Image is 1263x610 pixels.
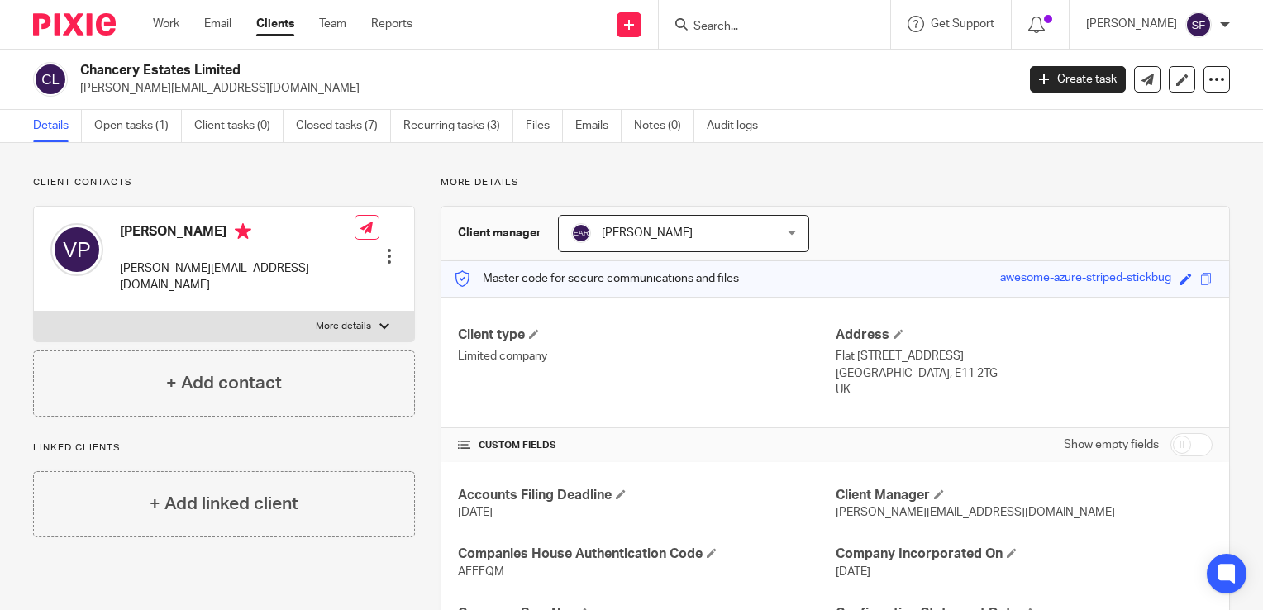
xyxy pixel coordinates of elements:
[602,227,693,239] span: [PERSON_NAME]
[707,110,770,142] a: Audit logs
[316,320,371,333] p: More details
[319,16,346,32] a: Team
[194,110,284,142] a: Client tasks (0)
[80,80,1005,97] p: [PERSON_NAME][EMAIL_ADDRESS][DOMAIN_NAME]
[120,223,355,244] h4: [PERSON_NAME]
[454,270,739,287] p: Master code for secure communications and files
[836,348,1213,365] p: Flat [STREET_ADDRESS]
[256,16,294,32] a: Clients
[204,16,231,32] a: Email
[458,348,835,365] p: Limited company
[1030,66,1126,93] a: Create task
[526,110,563,142] a: Files
[458,225,541,241] h3: Client manager
[458,487,835,504] h4: Accounts Filing Deadline
[836,365,1213,382] p: [GEOGRAPHIC_DATA], E11 2TG
[458,546,835,563] h4: Companies House Authentication Code
[836,326,1213,344] h4: Address
[836,546,1213,563] h4: Company Incorporated On
[80,62,820,79] h2: Chancery Estates Limited
[634,110,694,142] a: Notes (0)
[235,223,251,240] i: Primary
[94,110,182,142] a: Open tasks (1)
[120,260,355,294] p: [PERSON_NAME][EMAIL_ADDRESS][DOMAIN_NAME]
[33,13,116,36] img: Pixie
[1086,16,1177,32] p: [PERSON_NAME]
[153,16,179,32] a: Work
[1185,12,1212,38] img: svg%3E
[571,223,591,243] img: svg%3E
[150,491,298,517] h4: + Add linked client
[33,441,415,455] p: Linked clients
[836,487,1213,504] h4: Client Manager
[33,176,415,189] p: Client contacts
[50,223,103,276] img: svg%3E
[166,370,282,396] h4: + Add contact
[836,382,1213,398] p: UK
[1000,269,1171,288] div: awesome-azure-striped-stickbug
[836,566,870,578] span: [DATE]
[931,18,994,30] span: Get Support
[296,110,391,142] a: Closed tasks (7)
[836,507,1115,518] span: [PERSON_NAME][EMAIL_ADDRESS][DOMAIN_NAME]
[1064,436,1159,453] label: Show empty fields
[403,110,513,142] a: Recurring tasks (3)
[371,16,412,32] a: Reports
[458,566,504,578] span: AFFFQM
[575,110,622,142] a: Emails
[441,176,1230,189] p: More details
[692,20,841,35] input: Search
[33,62,68,97] img: svg%3E
[33,110,82,142] a: Details
[458,507,493,518] span: [DATE]
[458,439,835,452] h4: CUSTOM FIELDS
[458,326,835,344] h4: Client type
